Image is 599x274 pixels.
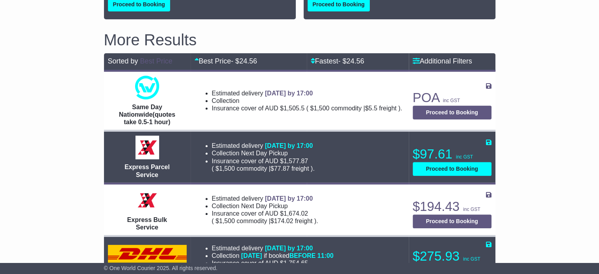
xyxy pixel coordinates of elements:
span: Same Day Nationwide(quotes take 0.5-1 hour) [119,104,175,125]
span: | [269,165,271,172]
li: Collection [212,149,403,157]
p: $275.93 [413,248,491,264]
span: 5.5 [369,105,377,112]
li: Estimated delivery [212,195,403,202]
span: 24.56 [239,57,257,65]
span: 1,577.87 [284,158,308,164]
span: Insurance cover of AUD $ [212,210,308,217]
span: Insurance cover of AUD $ [212,104,305,112]
span: 24.56 [347,57,364,65]
span: ( ). [306,104,402,112]
span: ( ). [212,165,315,172]
span: - $ [338,57,364,65]
span: 11:00 [317,252,334,259]
span: Freight [379,105,396,112]
span: Express Parcel Service [124,164,170,178]
a: Best Price [140,57,172,65]
li: Collection [212,97,402,104]
img: Border Express: Express Bulk Service [135,188,159,212]
li: Estimated delivery [212,142,403,149]
img: One World Courier: Same Day Nationwide(quotes take 0.5-1 hour) [135,76,159,99]
span: if booked [241,252,333,259]
span: inc GST [443,98,460,103]
span: [DATE] by 17:00 [265,195,313,202]
li: Estimated delivery [212,244,403,252]
span: inc GST [463,207,480,212]
span: [DATE] by 17:00 [265,245,313,252]
span: $ $ [214,218,314,224]
h2: More Results [104,31,495,48]
button: Proceed to Booking [413,162,491,176]
li: Estimated delivery [212,89,402,97]
span: © One World Courier 2025. All rights reserved. [104,265,218,271]
span: Commodity [237,165,267,172]
span: Next Day Pickup [241,203,287,209]
span: | [363,105,365,112]
span: Next Day Pickup [241,150,287,157]
span: - $ [231,57,257,65]
span: $ $ [308,105,398,112]
span: | [269,218,271,224]
span: Insurance cover of AUD $ [212,259,308,267]
span: Commodity [331,105,362,112]
p: $194.43 [413,199,491,214]
span: Express Bulk Service [127,216,167,231]
span: inc GST [456,154,473,160]
span: Insurance cover of AUD $ [212,157,308,165]
button: Proceed to Booking [413,214,491,228]
a: Fastest- $24.56 [311,57,364,65]
span: Freight [295,218,312,224]
span: 1,500 [313,105,329,112]
span: [DATE] by 17:00 [265,90,313,97]
img: DHL: Domestic Express [108,245,187,262]
span: [DATE] by 17:00 [265,142,313,149]
span: Freight [291,165,309,172]
li: Collection [212,252,403,259]
span: 1,500 [219,218,235,224]
span: inc GST [463,256,480,262]
span: Commodity [237,218,267,224]
a: Additional Filters [413,57,472,65]
p: $97.61 [413,146,491,162]
span: 1,500 [219,165,235,172]
span: 1,674.02 [284,210,308,217]
p: POA [413,90,491,106]
span: $ $ [214,165,311,172]
span: ( ). [212,217,318,225]
span: [DATE] [241,252,262,259]
span: 174.02 [274,218,293,224]
span: 77.87 [274,165,290,172]
a: Best Price- $24.56 [195,57,257,65]
img: Border Express: Express Parcel Service [135,136,159,159]
li: Collection [212,202,403,210]
span: Sorted by [108,57,138,65]
span: 1,754.65 [284,260,308,267]
span: BEFORE [289,252,316,259]
span: 1,505.5 [284,105,304,112]
button: Proceed to Booking [413,106,491,119]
